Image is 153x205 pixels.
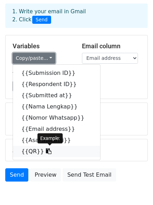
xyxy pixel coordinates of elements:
a: Send [5,168,28,182]
a: Send Test Email [63,168,116,182]
a: {{Respondent ID}} [13,79,100,90]
span: Send [32,16,51,24]
h5: Variables [13,42,71,50]
a: {{Email address}} [13,123,100,135]
a: Copy/paste... [13,53,55,64]
a: {{Nomor Whatsapp}} [13,112,100,123]
a: {{Submitted at}} [13,90,100,101]
a: {{QR}} [13,146,100,157]
iframe: Chat Widget [118,171,153,205]
h5: Email column [82,42,141,50]
a: {{Nama Lengkap}} [13,101,100,112]
div: 1. Write your email in Gmail 2. Click [7,8,146,24]
a: {{Asal Instansi}} [13,135,100,146]
div: Example: [37,133,63,143]
a: Preview [30,168,61,182]
a: {{Submission ID}} [13,68,100,79]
